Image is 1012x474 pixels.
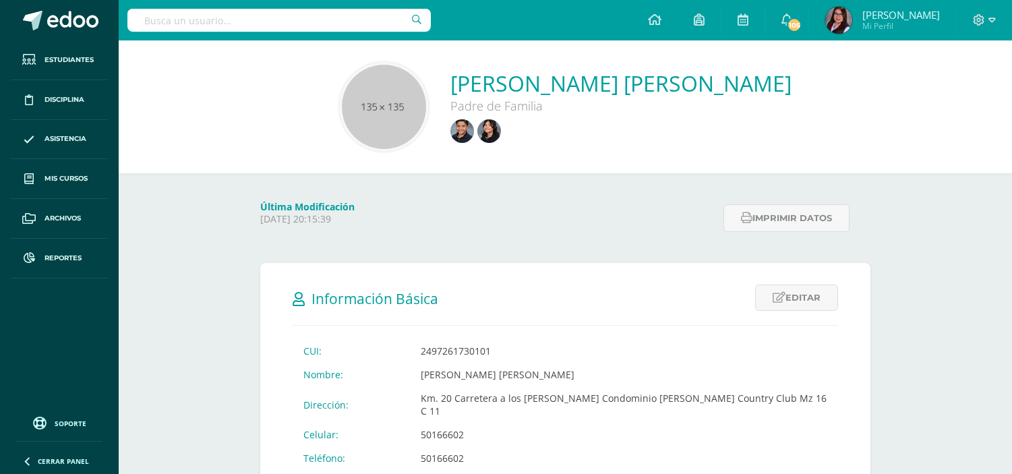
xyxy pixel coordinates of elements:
a: Archivos [11,199,108,239]
h4: Última Modificación [260,200,715,213]
td: 50166602 [410,423,838,446]
a: Editar [755,285,838,311]
img: ca6d2985ec22034c30b4afe4d0fb5c41.png [825,7,852,34]
span: Información Básica [311,289,438,308]
td: Nombre: [293,363,410,386]
input: Busca un usuario... [127,9,431,32]
p: [DATE] 20:15:39 [260,213,715,225]
td: Teléfono: [293,446,410,470]
img: 7f156b47605eda737e47a7d853566af3.png [477,119,501,143]
a: Estudiantes [11,40,108,80]
img: 591719046368ff37d0bebc5fab27e4e1.png [450,119,474,143]
td: CUI: [293,339,410,363]
span: Estudiantes [44,55,94,65]
a: Asistencia [11,120,108,160]
span: Soporte [55,419,86,428]
img: 135x135 [342,65,426,149]
a: Mis cursos [11,159,108,199]
span: 105 [787,18,802,32]
span: Cerrar panel [38,456,89,466]
span: [PERSON_NAME] [862,8,940,22]
a: Soporte [16,413,102,432]
div: Padre de Familia [450,98,792,114]
span: Asistencia [44,134,86,144]
span: Reportes [44,253,82,264]
a: [PERSON_NAME] [PERSON_NAME] [450,69,792,98]
span: Disciplina [44,94,84,105]
span: Archivos [44,213,81,224]
span: Mis cursos [44,173,88,184]
td: Celular: [293,423,410,446]
td: 2497261730101 [410,339,838,363]
a: Disciplina [11,80,108,120]
td: Dirección: [293,386,410,423]
td: [PERSON_NAME] [PERSON_NAME] [410,363,838,386]
td: 50166602 [410,446,838,470]
td: Km. 20 Carretera a los [PERSON_NAME] Condominio [PERSON_NAME] Country Club Mz 16 C 11 [410,386,838,423]
button: Imprimir datos [723,204,850,232]
span: Mi Perfil [862,20,940,32]
a: Reportes [11,239,108,278]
